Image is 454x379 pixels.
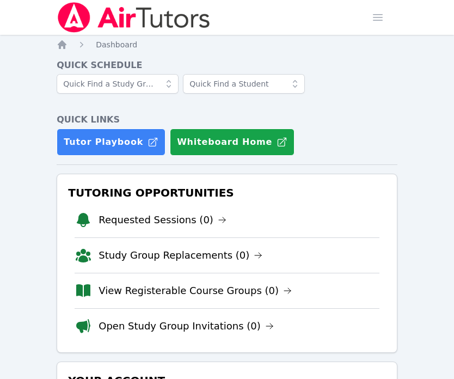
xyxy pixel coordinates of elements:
[57,59,397,72] h4: Quick Schedule
[57,129,165,156] a: Tutor Playbook
[57,113,397,126] h4: Quick Links
[99,212,226,228] a: Requested Sessions (0)
[57,74,179,94] input: Quick Find a Study Group
[183,74,305,94] input: Quick Find a Student
[99,283,292,298] a: View Registerable Course Groups (0)
[96,39,137,50] a: Dashboard
[99,248,262,263] a: Study Group Replacements (0)
[96,40,137,49] span: Dashboard
[170,129,295,156] button: Whiteboard Home
[57,2,211,33] img: Air Tutors
[99,319,274,334] a: Open Study Group Invitations (0)
[57,39,397,50] nav: Breadcrumb
[66,183,388,203] h3: Tutoring Opportunities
